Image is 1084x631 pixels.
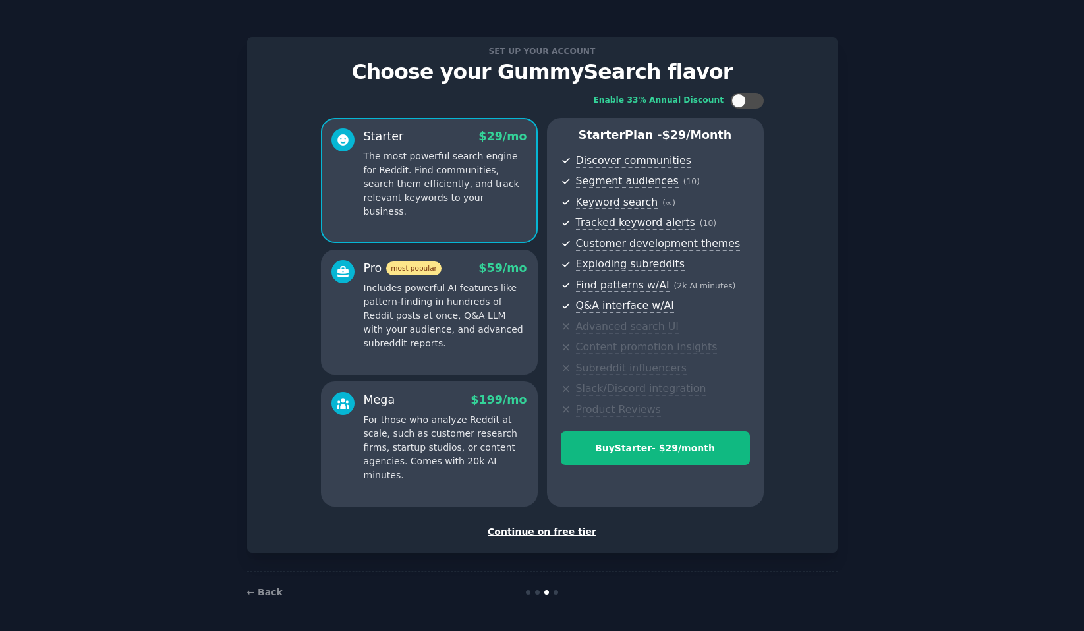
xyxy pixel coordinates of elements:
span: ( 10 ) [700,219,716,228]
span: Customer development themes [576,237,741,251]
span: most popular [386,261,442,275]
div: Mega [364,392,395,408]
span: Keyword search [576,196,658,209]
span: Slack/Discord integration [576,382,706,396]
p: The most powerful search engine for Reddit. Find communities, search them efficiently, and track ... [364,150,527,219]
span: Q&A interface w/AI [576,299,674,313]
div: Continue on free tier [261,525,824,539]
span: $ 29 /month [662,128,732,142]
button: BuyStarter- $29/month [561,431,750,465]
p: Choose your GummySearch flavor [261,61,824,84]
div: Enable 33% Annual Discount [594,95,724,107]
div: Buy Starter - $ 29 /month [561,441,749,455]
p: Includes powerful AI features like pattern-finding in hundreds of Reddit posts at once, Q&A LLM w... [364,281,527,350]
span: Exploding subreddits [576,258,685,271]
span: Discover communities [576,154,691,168]
p: For those who analyze Reddit at scale, such as customer research firms, startup studios, or conte... [364,413,527,482]
div: Pro [364,260,442,277]
span: Segment audiences [576,175,679,188]
span: Product Reviews [576,403,661,417]
span: Find patterns w/AI [576,279,670,292]
span: $ 199 /mo [471,393,527,406]
span: ( ∞ ) [662,198,675,207]
span: Set up your account [486,44,598,58]
span: Content promotion insights [576,341,718,354]
span: $ 29 /mo [478,130,527,143]
div: Starter [364,128,404,145]
p: Starter Plan - [561,127,750,144]
span: Tracked keyword alerts [576,216,695,230]
a: ← Back [247,587,283,597]
span: $ 59 /mo [478,261,527,275]
span: ( 10 ) [683,177,700,186]
span: Subreddit influencers [576,362,687,375]
span: ( 2k AI minutes ) [674,281,736,290]
span: Advanced search UI [576,320,679,334]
